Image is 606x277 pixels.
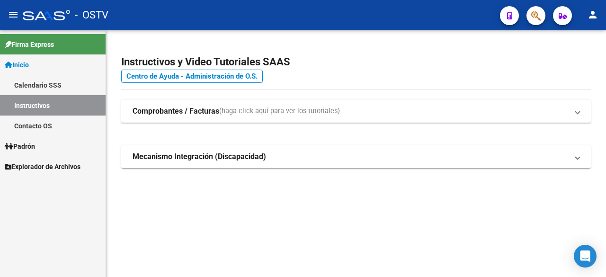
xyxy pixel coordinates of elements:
[121,145,591,168] mat-expansion-panel-header: Mecanismo Integración (Discapacidad)
[133,106,219,116] strong: Comprobantes / Facturas
[121,70,263,83] a: Centro de Ayuda - Administración de O.S.
[574,245,597,268] div: Open Intercom Messenger
[75,5,108,26] span: - OSTV
[121,100,591,123] mat-expansion-panel-header: Comprobantes / Facturas(haga click aquí para ver los tutoriales)
[5,60,29,70] span: Inicio
[587,9,598,20] mat-icon: person
[219,106,340,116] span: (haga click aquí para ver los tutoriales)
[5,141,35,152] span: Padrón
[121,53,591,71] h2: Instructivos y Video Tutoriales SAAS
[5,39,54,50] span: Firma Express
[5,161,80,172] span: Explorador de Archivos
[133,152,266,162] strong: Mecanismo Integración (Discapacidad)
[8,9,19,20] mat-icon: menu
